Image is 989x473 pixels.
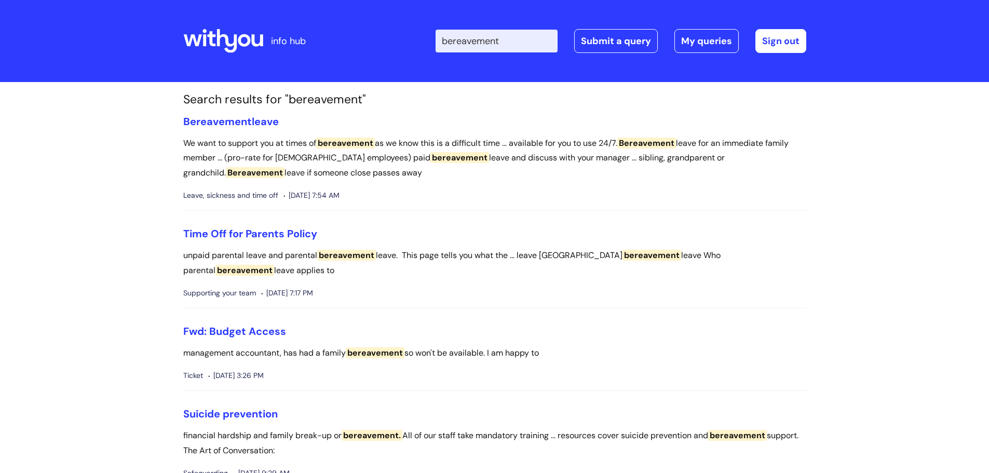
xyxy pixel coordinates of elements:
[183,92,806,107] h1: Search results for "bereavement"
[183,428,806,458] p: financial hardship and family break-up or All of our staff take mandatory training ... resources ...
[183,227,317,240] a: Time Off for Parents Policy
[342,430,402,441] span: bereavement.
[183,325,286,338] a: Fwd: Budget Access
[346,347,404,358] span: bereavement
[183,248,806,278] p: unpaid parental leave and parental leave. This page tells you what the ... leave [GEOGRAPHIC_DATA...
[183,115,279,128] a: Bereavementleave
[283,189,340,202] span: [DATE] 7:54 AM
[622,250,681,261] span: bereavement
[436,30,558,52] input: Search
[617,138,676,148] span: Bereavement
[261,287,313,300] span: [DATE] 7:17 PM
[183,287,256,300] span: Supporting your team
[183,369,203,382] span: Ticket
[183,189,278,202] span: Leave, sickness and time off
[183,407,278,421] a: Suicide prevention
[208,369,264,382] span: [DATE] 3:26 PM
[183,346,806,361] p: management accountant, has had a family so won't be available. I am happy to
[574,29,658,53] a: Submit a query
[215,265,274,276] span: bereavement
[271,33,306,49] p: info hub
[183,136,806,181] p: We want to support you at times of as we know this is a difficult time ... available for you to u...
[316,138,375,148] span: bereavement
[226,167,284,178] span: Bereavement
[317,250,376,261] span: bereavement
[430,152,489,163] span: bereavement
[755,29,806,53] a: Sign out
[708,430,767,441] span: bereavement
[183,115,252,128] span: Bereavement
[674,29,739,53] a: My queries
[436,29,806,53] div: | -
